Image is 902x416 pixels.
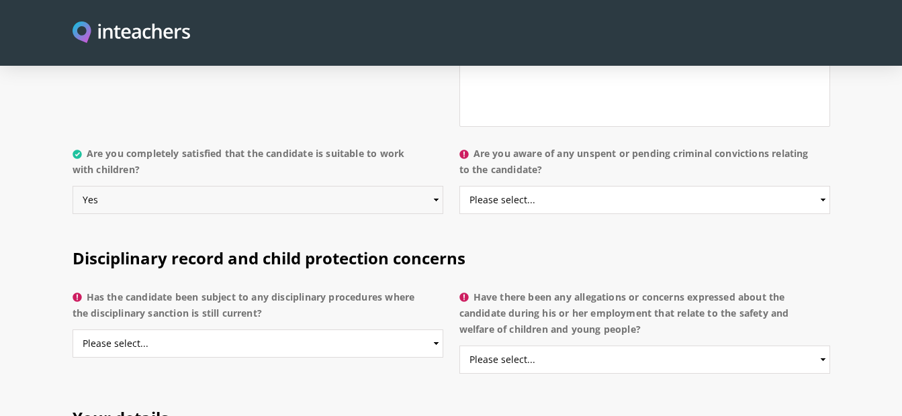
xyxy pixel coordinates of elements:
a: Visit this site's homepage [73,21,191,45]
img: Inteachers [73,21,191,45]
label: Are you completely satisfied that the candidate is suitable to work with children? [73,146,443,186]
label: Are you aware of any unspent or pending criminal convictions relating to the candidate? [459,146,830,186]
label: Has the candidate been subject to any disciplinary procedures where the disciplinary sanction is ... [73,289,443,329]
label: Have there been any allegations or concerns expressed about the candidate during his or her emplo... [459,289,830,346]
span: Disciplinary record and child protection concerns [73,247,465,269]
